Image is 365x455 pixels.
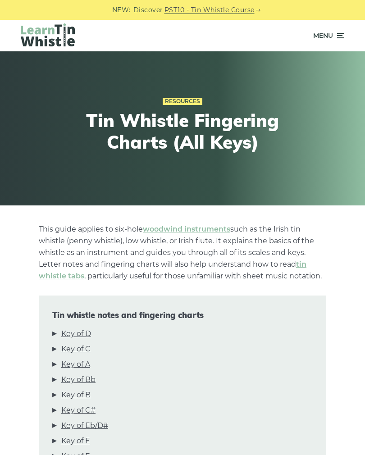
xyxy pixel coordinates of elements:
[61,374,96,386] a: Key of Bb
[61,405,96,416] a: Key of C#
[61,328,91,340] a: Key of D
[313,24,333,47] span: Menu
[61,435,90,447] a: Key of E
[21,23,75,46] img: LearnTinWhistle.com
[52,310,313,320] span: Tin whistle notes and fingering charts
[61,420,108,432] a: Key of Eb/D#
[61,109,304,153] h1: Tin Whistle Fingering Charts (All Keys)
[61,359,90,370] a: Key of A
[143,225,230,233] a: woodwind instruments
[163,98,202,105] a: Resources
[61,389,91,401] a: Key of B
[39,223,326,282] p: This guide applies to six-hole such as the Irish tin whistle (penny whistle), low whistle, or Iri...
[61,343,91,355] a: Key of C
